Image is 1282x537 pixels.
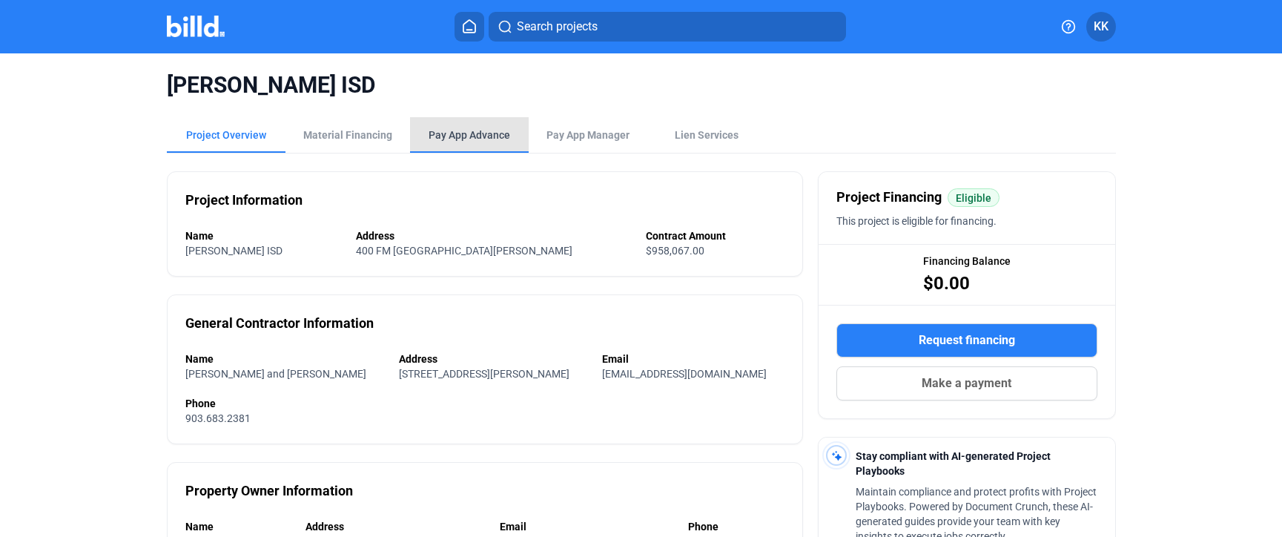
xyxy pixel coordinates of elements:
[1086,12,1116,42] button: KK
[185,190,303,211] div: Project Information
[185,396,784,411] div: Phone
[185,368,366,380] span: [PERSON_NAME] and [PERSON_NAME]
[500,519,673,534] div: Email
[489,12,846,42] button: Search projects
[185,245,282,257] span: [PERSON_NAME] ISD
[922,375,1011,392] span: Make a payment
[923,254,1011,268] span: Financing Balance
[646,245,704,257] span: $958,067.00
[517,18,598,36] span: Search projects
[303,128,392,142] div: Material Financing
[948,188,1000,207] mat-chip: Eligible
[167,16,225,37] img: Billd Company Logo
[305,519,485,534] div: Address
[185,519,291,534] div: Name
[356,245,572,257] span: 400 FM [GEOGRAPHIC_DATA][PERSON_NAME]
[923,271,970,295] span: $0.00
[185,412,251,424] span: 903.683.2381
[399,368,569,380] span: [STREET_ADDRESS][PERSON_NAME]
[602,368,767,380] span: [EMAIL_ADDRESS][DOMAIN_NAME]
[836,215,997,227] span: This project is eligible for financing.
[836,187,942,208] span: Project Financing
[836,323,1097,358] button: Request financing
[356,228,631,243] div: Address
[646,228,784,243] div: Contract Amount
[919,332,1015,349] span: Request financing
[185,352,384,366] div: Name
[185,228,341,243] div: Name
[688,519,784,534] div: Phone
[602,352,784,366] div: Email
[429,128,510,142] div: Pay App Advance
[546,128,630,142] span: Pay App Manager
[185,481,353,501] div: Property Owner Information
[185,313,374,334] div: General Contractor Information
[186,128,266,142] div: Project Overview
[399,352,587,366] div: Address
[836,366,1097,401] button: Make a payment
[675,128,739,142] div: Lien Services
[856,450,1051,477] span: Stay compliant with AI-generated Project Playbooks
[167,71,1116,99] span: [PERSON_NAME] ISD
[1094,18,1108,36] span: KK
